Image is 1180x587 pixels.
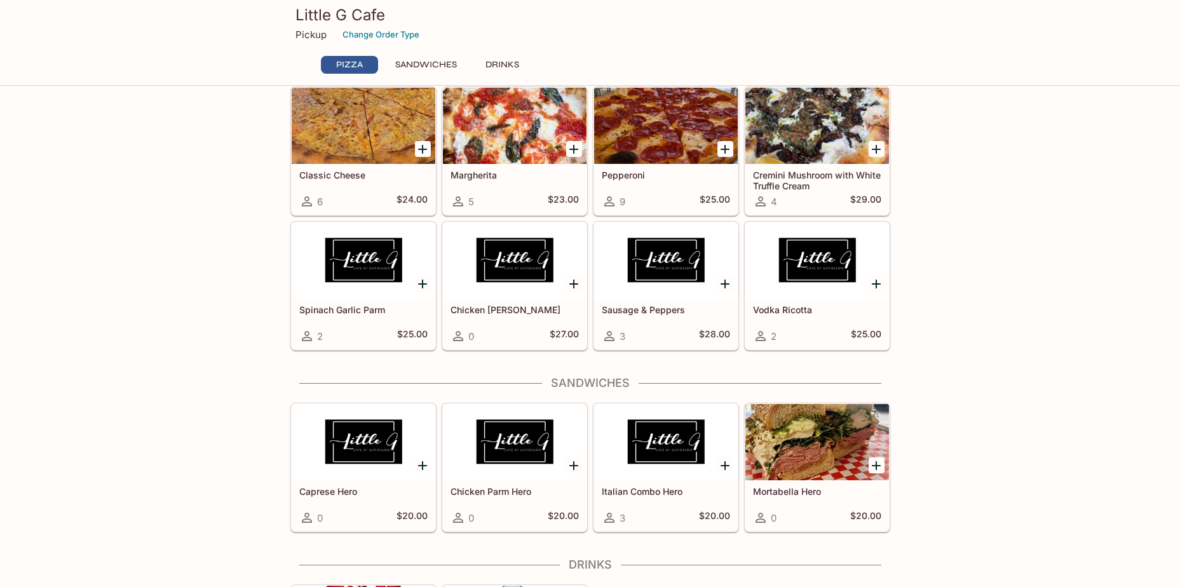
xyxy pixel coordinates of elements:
[717,276,733,292] button: Add Sausage & Peppers
[593,87,738,215] a: Pepperoni9$25.00
[468,196,474,208] span: 5
[317,330,323,342] span: 2
[753,170,881,191] h5: Cremini Mushroom with White Truffle Cream
[299,170,428,180] h5: Classic Cheese
[620,330,625,342] span: 3
[295,5,885,25] h3: Little G Cafe
[548,510,579,525] h5: $20.00
[771,330,776,342] span: 2
[291,222,436,350] a: Spinach Garlic Parm2$25.00
[292,404,435,480] div: Caprese Hero
[771,512,776,524] span: 0
[620,196,625,208] span: 9
[753,486,881,497] h5: Mortabella Hero
[594,88,738,164] div: Pepperoni
[292,222,435,299] div: Spinach Garlic Parm
[745,222,889,299] div: Vodka Ricotta
[593,222,738,350] a: Sausage & Peppers3$28.00
[290,558,890,572] h4: Drinks
[869,276,885,292] button: Add Vodka Ricotta
[594,404,738,480] div: Italian Combo Hero
[548,194,579,209] h5: $23.00
[745,88,889,164] div: Cremini Mushroom with White Truffle Cream
[602,486,730,497] h5: Italian Combo Hero
[699,328,730,344] h5: $28.00
[602,304,730,315] h5: Sausage & Peppers
[292,88,435,164] div: Classic Cheese
[550,328,579,344] h5: $27.00
[442,403,587,532] a: Chicken Parm Hero0$20.00
[717,141,733,157] button: Add Pepperoni
[700,194,730,209] h5: $25.00
[717,457,733,473] button: Add Italian Combo Hero
[699,510,730,525] h5: $20.00
[468,330,474,342] span: 0
[443,222,587,299] div: Chicken Alfredo
[415,141,431,157] button: Add Classic Cheese
[620,512,625,524] span: 3
[850,510,881,525] h5: $20.00
[850,194,881,209] h5: $29.00
[602,170,730,180] h5: Pepperoni
[474,56,531,74] button: Drinks
[397,328,428,344] h5: $25.00
[594,222,738,299] div: Sausage & Peppers
[451,170,579,180] h5: Margherita
[317,512,323,524] span: 0
[566,141,582,157] button: Add Margherita
[442,222,587,350] a: Chicken [PERSON_NAME]0$27.00
[771,196,777,208] span: 4
[415,457,431,473] button: Add Caprese Hero
[443,404,587,480] div: Chicken Parm Hero
[745,404,889,480] div: Mortabella Hero
[442,87,587,215] a: Margherita5$23.00
[299,486,428,497] h5: Caprese Hero
[317,196,323,208] span: 6
[566,276,582,292] button: Add Chicken Alfredo
[290,376,890,390] h4: Sandwiches
[869,141,885,157] button: Add Cremini Mushroom with White Truffle Cream
[566,457,582,473] button: Add Chicken Parm Hero
[291,87,436,215] a: Classic Cheese6$24.00
[745,222,890,350] a: Vodka Ricotta2$25.00
[593,403,738,532] a: Italian Combo Hero3$20.00
[468,512,474,524] span: 0
[415,276,431,292] button: Add Spinach Garlic Parm
[443,88,587,164] div: Margherita
[451,304,579,315] h5: Chicken [PERSON_NAME]
[451,486,579,497] h5: Chicken Parm Hero
[321,56,378,74] button: Pizza
[745,403,890,532] a: Mortabella Hero0$20.00
[337,25,425,44] button: Change Order Type
[388,56,464,74] button: Sandwiches
[397,194,428,209] h5: $24.00
[295,29,327,41] p: Pickup
[869,457,885,473] button: Add Mortabella Hero
[299,304,428,315] h5: Spinach Garlic Parm
[291,403,436,532] a: Caprese Hero0$20.00
[851,328,881,344] h5: $25.00
[753,304,881,315] h5: Vodka Ricotta
[745,87,890,215] a: Cremini Mushroom with White Truffle Cream4$29.00
[397,510,428,525] h5: $20.00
